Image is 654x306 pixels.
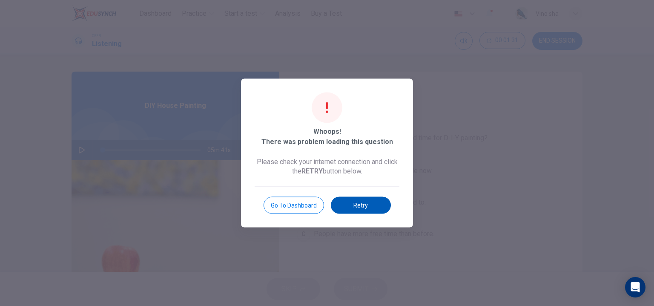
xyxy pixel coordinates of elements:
[261,137,393,147] span: There was problem loading this question
[331,197,391,214] button: Retry
[255,157,399,176] span: Please check your internet connection and click the button below.
[301,167,323,175] b: RETRY
[264,197,324,214] button: Go to Dashboard
[313,127,341,137] span: Whoops!
[625,277,645,297] div: Open Intercom Messenger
